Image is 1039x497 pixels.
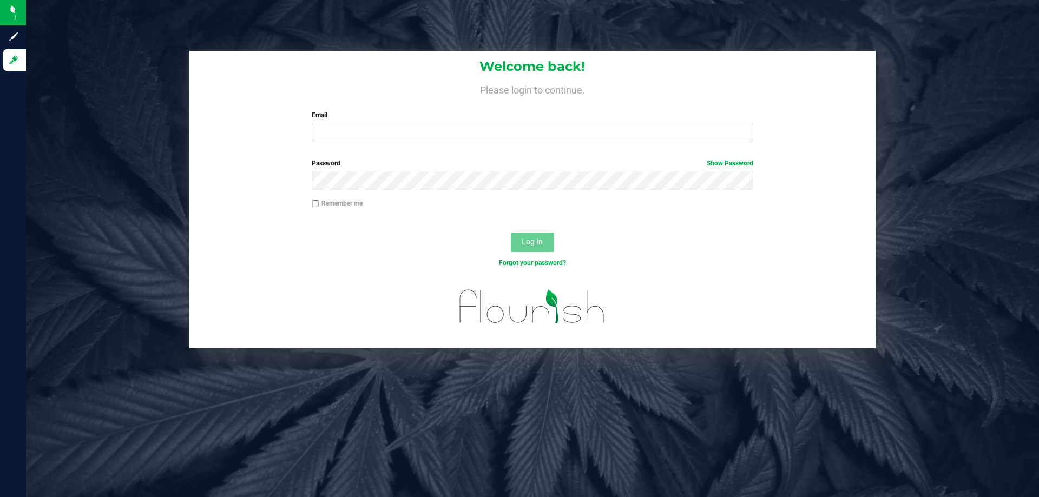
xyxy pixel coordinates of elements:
[499,259,566,267] a: Forgot your password?
[522,237,543,246] span: Log In
[511,233,554,252] button: Log In
[189,82,876,95] h4: Please login to continue.
[312,200,319,208] input: Remember me
[312,160,340,167] span: Password
[8,55,19,65] inline-svg: Log in
[312,110,753,120] label: Email
[707,160,753,167] a: Show Password
[446,279,618,334] img: flourish_logo.svg
[189,59,876,74] h1: Welcome back!
[312,198,363,208] label: Remember me
[8,31,19,42] inline-svg: Sign up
